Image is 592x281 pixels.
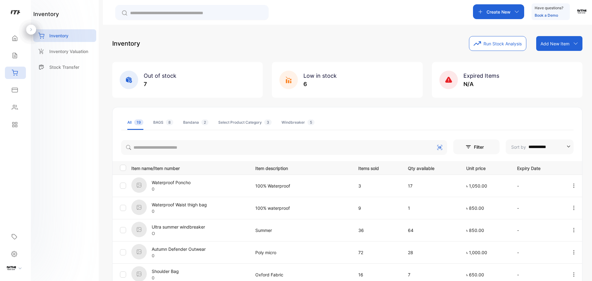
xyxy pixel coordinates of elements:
[152,224,205,230] p: Ultra summer windbreaker
[408,164,454,171] p: Qty available
[303,72,337,79] span: Low in stock
[408,183,454,189] p: 17
[541,40,569,47] p: Add New Item
[33,29,96,42] a: Inventory
[307,119,314,125] span: 5
[131,177,147,193] img: item
[144,72,176,79] span: Out of stock
[463,80,499,88] p: N/A
[535,13,558,18] a: Book a Demo
[358,249,395,256] p: 72
[466,228,484,233] span: ৳ 850.00
[255,183,346,189] p: 100% Waterproof
[152,275,179,281] p: 0
[49,32,68,39] p: Inventory
[183,120,208,125] div: Bandana
[166,119,173,125] span: 8
[358,183,395,189] p: 3
[255,227,346,233] p: Summer
[152,201,207,208] p: Waterproof Waist thigh bag
[33,10,59,18] h1: inventory
[358,205,395,211] p: 9
[49,48,88,55] p: Inventory Valuation
[7,263,16,272] img: profile
[466,250,487,255] span: ৳ 1,000.00
[517,271,558,278] p: -
[127,120,143,125] div: All
[152,208,207,214] p: 0
[358,271,395,278] p: 16
[218,120,272,125] div: Select Product Category
[264,119,272,125] span: 3
[506,139,573,154] button: Sort by
[358,227,395,233] p: 36
[152,230,205,237] p: O
[33,45,96,58] a: Inventory Valuation
[469,36,526,51] button: Run Stock Analysis
[49,64,79,70] p: Stock Transfer
[255,205,346,211] p: 100% waterproof
[517,183,558,189] p: -
[255,271,346,278] p: Oxford Fabric
[473,4,524,19] button: Create New
[112,39,140,48] p: Inventory
[511,144,526,150] p: Sort by
[577,4,586,19] button: avatar
[152,252,206,259] p: 0
[152,179,191,186] p: Waterproof Poncho
[282,120,314,125] div: Windbreaker
[255,249,346,256] p: Poly micro
[517,205,558,211] p: -
[408,227,454,233] p: 64
[144,80,176,88] p: 7
[11,8,20,17] img: logo
[153,120,173,125] div: BAGS
[152,246,206,252] p: Autumn Defender Outwear
[577,6,586,15] img: avatar
[131,164,248,171] p: Item name/Item number
[517,164,558,171] p: Expiry Date
[408,249,454,256] p: 28
[408,205,454,211] p: 1
[463,72,499,79] span: Expired Items
[408,271,454,278] p: 7
[33,61,96,73] a: Stock Transfer
[517,227,558,233] p: -
[134,119,143,125] span: 19
[152,186,191,192] p: 0
[535,5,563,11] p: Have questions?
[201,119,208,125] span: 2
[131,222,147,237] img: item
[131,200,147,215] img: item
[566,255,592,281] iframe: LiveChat chat widget
[487,9,511,15] p: Create New
[466,205,484,211] span: ৳ 850.00
[303,80,337,88] p: 6
[466,183,487,188] span: ৳ 1,050.00
[152,268,179,275] p: Shoulder Bag
[466,164,504,171] p: Unit price
[255,164,346,171] p: Item description
[466,272,484,277] span: ৳ 650.00
[358,164,395,171] p: Items sold
[131,244,147,259] img: item
[517,249,558,256] p: -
